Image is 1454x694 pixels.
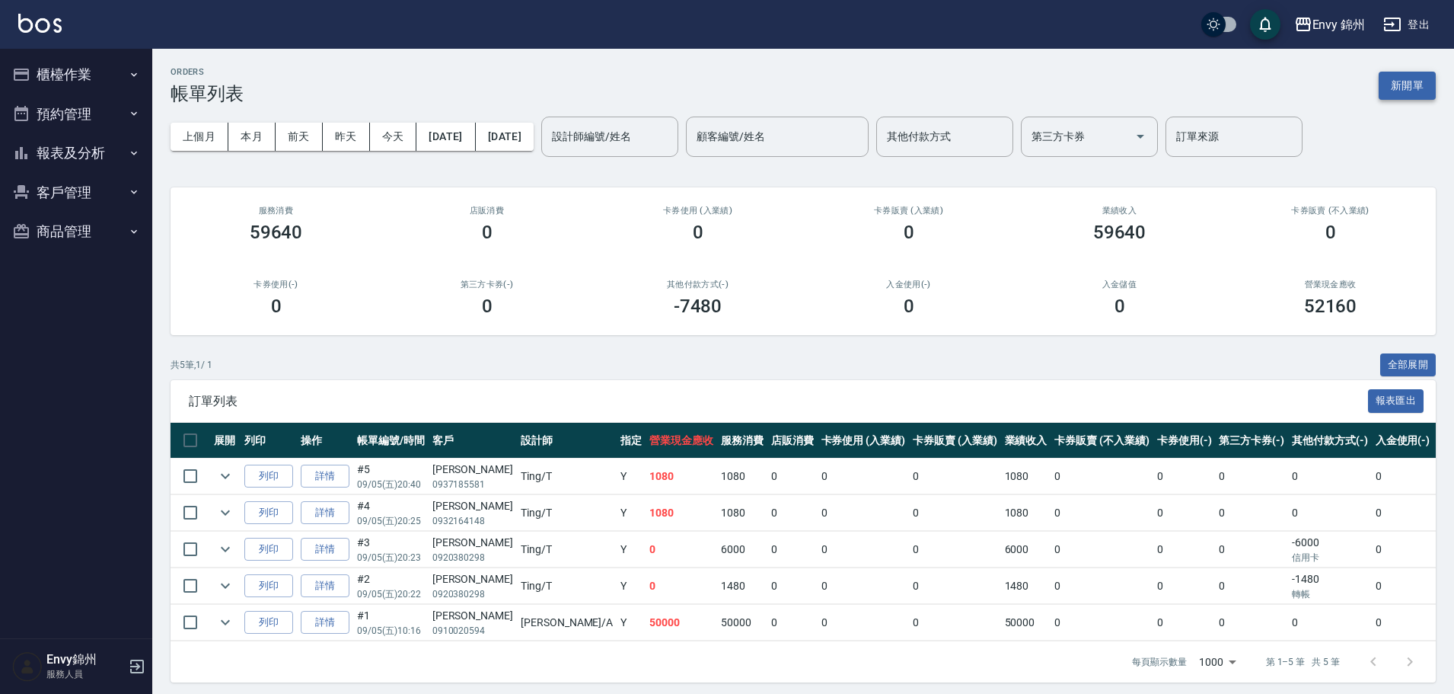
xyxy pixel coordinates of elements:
[1001,495,1051,531] td: 1080
[1051,495,1153,531] td: 0
[517,568,617,604] td: Ting /T
[717,423,767,459] th: 服務消費
[1379,78,1436,92] a: 新開單
[1153,423,1216,459] th: 卡券使用(-)
[1288,532,1372,568] td: -6000
[46,667,124,681] p: 服務人員
[1153,532,1216,568] td: 0
[228,123,276,151] button: 本月
[717,495,767,531] td: 1080
[400,280,574,289] h2: 第三方卡券(-)
[6,94,146,134] button: 預約管理
[171,83,244,104] h3: 帳單列表
[323,123,370,151] button: 昨天
[1368,389,1424,413] button: 報表匯出
[214,574,237,597] button: expand row
[432,608,513,624] div: [PERSON_NAME]
[717,605,767,641] td: 50000
[767,423,818,459] th: 店販消費
[297,423,353,459] th: 操作
[1292,551,1368,564] p: 信用卡
[693,222,703,243] h3: 0
[674,296,722,317] h3: -7480
[1380,353,1436,377] button: 全部展開
[517,423,617,459] th: 設計師
[821,206,996,216] h2: 卡券販賣 (入業績)
[1051,532,1153,568] td: 0
[353,605,429,641] td: #1
[767,495,818,531] td: 0
[821,280,996,289] h2: 入金使用(-)
[171,358,212,372] p: 共 5 筆, 1 / 1
[909,532,1001,568] td: 0
[416,123,475,151] button: [DATE]
[1153,605,1216,641] td: 0
[1001,532,1051,568] td: 6000
[6,133,146,173] button: 報表及分析
[357,587,425,601] p: 09/05 (五) 20:22
[818,532,910,568] td: 0
[617,568,646,604] td: Y
[904,296,914,317] h3: 0
[244,538,293,561] button: 列印
[1128,124,1153,149] button: Open
[767,605,818,641] td: 0
[617,459,646,494] td: Y
[482,222,493,243] h3: 0
[909,459,1001,494] td: 0
[646,568,717,604] td: 0
[1051,568,1153,604] td: 0
[1288,495,1372,531] td: 0
[244,611,293,635] button: 列印
[717,459,767,494] td: 1080
[1312,15,1366,34] div: Envy 錦州
[1001,459,1051,494] td: 1080
[517,459,617,494] td: Ting /T
[909,605,1001,641] td: 0
[1372,568,1434,604] td: 0
[1250,9,1280,40] button: save
[276,123,323,151] button: 前天
[1153,459,1216,494] td: 0
[1215,423,1288,459] th: 第三方卡券(-)
[6,212,146,251] button: 商品管理
[1215,568,1288,604] td: 0
[432,571,513,587] div: [PERSON_NAME]
[1243,280,1417,289] h2: 營業現金應收
[301,501,349,525] a: 詳情
[301,538,349,561] a: 詳情
[517,605,617,641] td: [PERSON_NAME] /A
[46,652,124,667] h5: Envy錦州
[617,605,646,641] td: Y
[357,478,425,491] p: 09/05 (五) 20:40
[1379,72,1436,100] button: 新開單
[1001,568,1051,604] td: 1480
[171,67,244,77] h2: ORDERS
[1114,296,1125,317] h3: 0
[1372,532,1434,568] td: 0
[1288,9,1372,40] button: Envy 錦州
[432,514,513,528] p: 0932164148
[370,123,417,151] button: 今天
[241,423,297,459] th: 列印
[1288,459,1372,494] td: 0
[1153,495,1216,531] td: 0
[1215,532,1288,568] td: 0
[432,624,513,638] p: 0910020594
[1132,655,1187,669] p: 每頁顯示數量
[432,535,513,551] div: [PERSON_NAME]
[1372,459,1434,494] td: 0
[611,206,785,216] h2: 卡券使用 (入業績)
[1215,605,1288,641] td: 0
[12,651,43,682] img: Person
[717,532,767,568] td: 6000
[214,465,237,488] button: expand row
[767,568,818,604] td: 0
[767,459,818,494] td: 0
[1372,605,1434,641] td: 0
[1292,587,1368,601] p: 轉帳
[353,532,429,568] td: #3
[1368,393,1424,408] a: 報表匯出
[214,501,237,524] button: expand row
[210,423,241,459] th: 展開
